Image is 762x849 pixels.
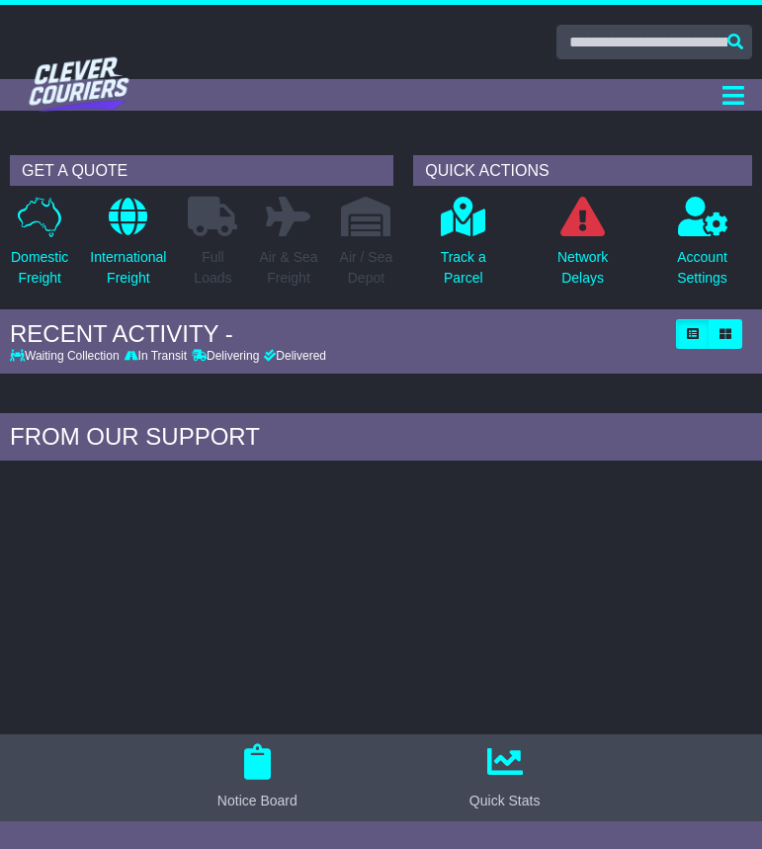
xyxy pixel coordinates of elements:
[122,349,189,363] div: In Transit
[440,196,487,299] a: Track aParcel
[10,320,666,349] div: RECENT ACTIVITY -
[262,349,326,363] div: Delivered
[217,791,297,811] div: Notice Board
[677,247,727,289] p: Account Settings
[90,247,166,289] p: International Freight
[10,196,69,299] a: DomesticFreight
[714,79,752,111] button: Toggle navigation
[556,196,609,299] a: NetworkDelays
[11,247,68,289] p: Domestic Freight
[206,744,309,811] button: Notice Board
[10,423,752,452] div: FROM OUR SUPPORT
[188,247,237,289] p: Full Loads
[469,791,541,811] div: Quick Stats
[89,196,167,299] a: InternationalFreight
[340,247,393,289] p: Air / Sea Depot
[259,247,317,289] p: Air & Sea Freight
[557,247,608,289] p: Network Delays
[413,155,752,186] div: QUICK ACTIONS
[676,196,728,299] a: AccountSettings
[458,744,552,811] button: Quick Stats
[10,155,393,186] div: GET A QUOTE
[189,349,261,363] div: Delivering
[441,247,486,289] p: Track a Parcel
[10,349,122,363] div: Waiting Collection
